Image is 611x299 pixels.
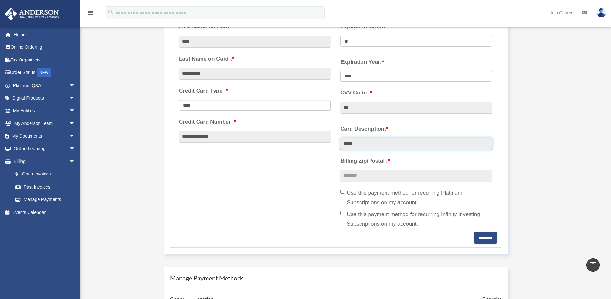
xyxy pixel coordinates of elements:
[4,53,85,66] a: Tax Organizers
[4,92,85,105] a: Digital Productsarrow_drop_down
[37,68,51,77] div: NEW
[9,181,85,193] a: Past Invoices
[4,28,85,41] a: Home
[340,156,492,166] label: Billing Zip/Postal :
[87,11,94,17] a: menu
[3,8,61,20] img: Anderson Advisors Platinum Portal
[340,88,492,98] label: CVV Code :
[589,261,597,269] i: vertical_align_top
[340,22,492,32] label: Expiration Month :
[4,155,85,168] a: Billingarrow_drop_down
[179,86,331,96] label: Credit Card Type :
[340,57,492,67] label: Expiration Year:
[4,117,85,130] a: My Anderson Teamarrow_drop_down
[69,155,82,168] span: arrow_drop_down
[107,9,114,16] i: search
[4,104,85,117] a: My Entitiesarrow_drop_down
[179,22,331,32] label: First Name on Card :
[170,273,501,282] h4: Manage Payment Methods
[4,206,85,219] a: Events Calendar
[69,79,82,92] span: arrow_drop_down
[69,92,82,105] span: arrow_drop_down
[340,210,492,229] label: Use this payment method for recurring Infinity Investing Subscriptions on my account.
[340,188,492,207] label: Use this payment method for recurring Platinum Subscriptions on my account.
[4,66,85,79] a: Order StatusNEW
[340,190,344,194] input: Use this payment method for recurring Platinum Subscriptions on my account.
[340,211,344,215] input: Use this payment method for recurring Infinity Investing Subscriptions on my account.
[87,9,94,17] i: menu
[4,130,85,142] a: My Documentsarrow_drop_down
[597,8,606,17] img: User Pic
[179,54,331,64] label: Last Name on Card :
[4,79,85,92] a: Platinum Q&Aarrow_drop_down
[586,258,600,272] a: vertical_align_top
[19,170,22,178] span: $
[179,117,331,127] label: Credit Card Number :
[69,130,82,143] span: arrow_drop_down
[9,168,85,181] a: $Open Invoices
[340,124,492,134] label: Card Description:
[9,193,82,206] a: Manage Payments
[4,142,85,155] a: Online Learningarrow_drop_down
[69,104,82,117] span: arrow_drop_down
[4,41,85,54] a: Online Ordering
[69,117,82,130] span: arrow_drop_down
[69,142,82,156] span: arrow_drop_down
